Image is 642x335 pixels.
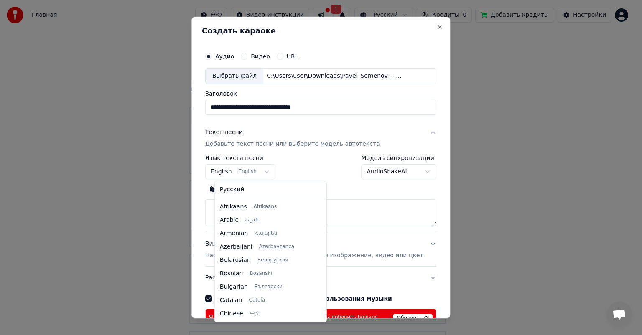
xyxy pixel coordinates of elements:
[220,283,248,291] span: Bulgarian
[220,229,248,238] span: Armenian
[220,203,247,211] span: Afrikaans
[220,243,252,251] span: Azerbaijani
[220,296,242,305] span: Catalan
[255,230,277,237] span: Հայերեն
[220,216,238,224] span: Arabic
[254,203,277,210] span: Afrikaans
[250,270,272,277] span: Bosanski
[255,284,283,290] span: Български
[220,256,251,264] span: Belarusian
[259,244,294,250] span: Azərbaycanca
[220,269,243,278] span: Bosnian
[220,185,245,194] span: Русский
[220,310,243,318] span: Chinese
[250,310,260,317] span: 中文
[245,217,259,223] span: العربية
[249,297,265,304] span: Català
[257,257,288,264] span: Беларуская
